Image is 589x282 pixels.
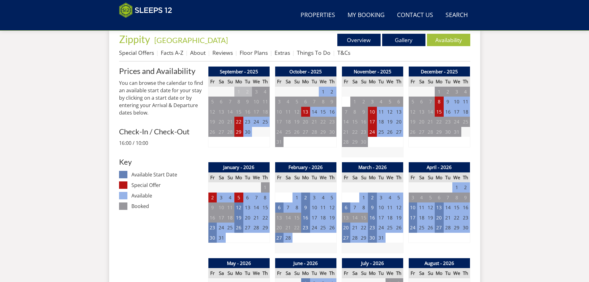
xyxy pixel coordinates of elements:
[252,97,261,107] td: 10
[261,193,270,203] td: 8
[444,202,452,213] td: 14
[240,49,268,56] a: Floor Plans
[131,171,203,178] dd: Available Start Date
[328,202,336,213] td: 12
[328,76,336,87] th: Th
[452,97,461,107] td: 10
[119,128,203,136] h3: Check-In / Check-Out
[292,213,301,223] td: 15
[342,213,350,223] td: 13
[261,172,270,183] th: Th
[408,213,417,223] td: 17
[310,172,319,183] th: Tu
[243,117,252,127] td: 23
[377,76,386,87] th: Tu
[395,172,403,183] th: Th
[208,97,217,107] td: 5
[226,127,234,137] td: 28
[368,97,377,107] td: 3
[337,34,381,46] a: Overview
[350,127,359,137] td: 22
[461,107,470,117] td: 18
[275,127,284,137] td: 24
[275,137,284,147] td: 31
[426,76,435,87] th: Su
[386,213,394,223] td: 18
[435,172,443,183] th: Mo
[243,202,252,213] td: 13
[342,162,403,172] th: March - 2026
[243,193,252,203] td: 6
[337,49,350,56] a: T&Cs
[275,172,284,183] th: Fr
[131,181,203,189] dd: Special Offer
[208,162,270,172] th: January - 2026
[234,172,243,183] th: Mo
[319,97,327,107] td: 8
[301,193,310,203] td: 2
[328,193,336,203] td: 5
[319,76,327,87] th: We
[319,202,327,213] td: 11
[275,213,284,223] td: 13
[284,117,292,127] td: 18
[377,202,386,213] td: 10
[408,107,417,117] td: 12
[319,107,327,117] td: 15
[234,76,243,87] th: Mo
[435,202,443,213] td: 13
[359,117,368,127] td: 16
[417,76,426,87] th: Sa
[386,117,394,127] td: 19
[444,107,452,117] td: 16
[350,117,359,127] td: 15
[426,213,435,223] td: 19
[292,117,301,127] td: 19
[234,107,243,117] td: 15
[252,107,261,117] td: 17
[368,127,377,137] td: 24
[298,8,338,22] a: Properties
[426,172,435,183] th: Su
[275,76,284,87] th: Fr
[292,172,301,183] th: Su
[119,67,203,75] a: Prices and Availability
[208,193,217,203] td: 2
[377,213,386,223] td: 17
[408,76,417,87] th: Fr
[261,107,270,117] td: 18
[226,107,234,117] td: 14
[292,76,301,87] th: Su
[292,202,301,213] td: 8
[359,193,368,203] td: 1
[395,76,403,87] th: Th
[435,97,443,107] td: 8
[359,76,368,87] th: Su
[310,213,319,223] td: 17
[435,76,443,87] th: Mo
[444,193,452,203] td: 7
[261,213,270,223] td: 22
[386,76,394,87] th: We
[217,193,225,203] td: 3
[408,67,470,77] th: December - 2025
[284,202,292,213] td: 7
[328,107,336,117] td: 16
[252,202,261,213] td: 14
[212,49,233,56] a: Reviews
[342,117,350,127] td: 14
[284,97,292,107] td: 4
[252,76,261,87] th: We
[328,117,336,127] td: 23
[292,127,301,137] td: 26
[119,33,152,45] a: Zippity
[452,127,461,137] td: 31
[208,76,217,87] th: Fr
[443,8,470,22] a: Search
[342,67,403,77] th: November - 2025
[452,117,461,127] td: 24
[301,172,310,183] th: Mo
[243,172,252,183] th: Tu
[408,193,417,203] td: 3
[368,107,377,117] td: 10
